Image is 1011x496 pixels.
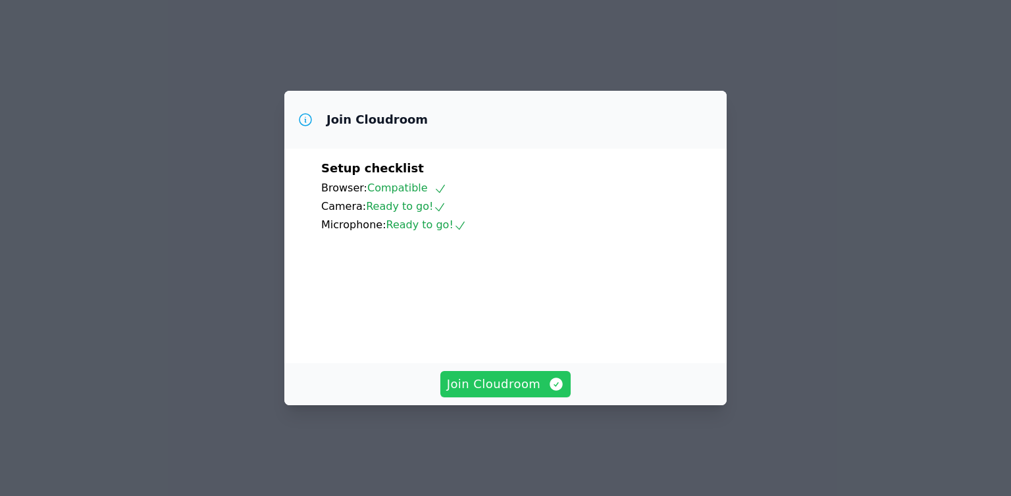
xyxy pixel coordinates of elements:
[321,182,367,194] span: Browser:
[321,218,386,231] span: Microphone:
[367,182,447,194] span: Compatible
[440,371,571,397] button: Join Cloudroom
[326,112,428,128] h3: Join Cloudroom
[366,200,446,212] span: Ready to go!
[321,161,424,175] span: Setup checklist
[447,375,565,393] span: Join Cloudroom
[321,200,366,212] span: Camera:
[386,218,467,231] span: Ready to go!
